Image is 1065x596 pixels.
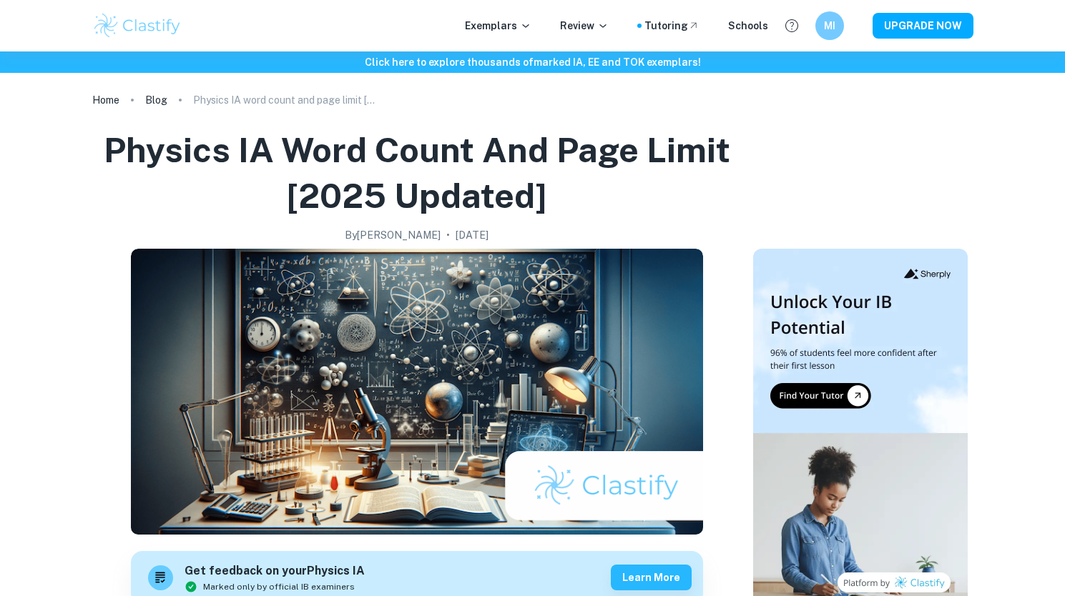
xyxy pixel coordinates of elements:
[873,13,973,39] button: UPGRADE NOW
[145,90,167,110] a: Blog
[203,580,355,593] span: Marked only by official IB examiners
[446,227,450,243] p: •
[611,565,692,590] button: Learn more
[728,18,768,34] a: Schools
[92,90,119,110] a: Home
[780,14,804,38] button: Help and Feedback
[92,11,183,40] img: Clastify logo
[560,18,609,34] p: Review
[98,127,736,219] h1: Physics IA word count and page limit [2025 updated]
[644,18,700,34] a: Tutoring
[193,92,379,108] p: Physics IA word count and page limit [2025 updated]
[345,227,441,243] h2: By [PERSON_NAME]
[131,249,703,535] img: Physics IA word count and page limit [2025 updated] cover image
[456,227,489,243] h2: [DATE]
[465,18,531,34] p: Exemplars
[3,54,1062,70] h6: Click here to explore thousands of marked IA, EE and TOK exemplars !
[815,11,844,40] button: MI
[821,18,838,34] h6: MI
[185,562,365,580] h6: Get feedback on your Physics IA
